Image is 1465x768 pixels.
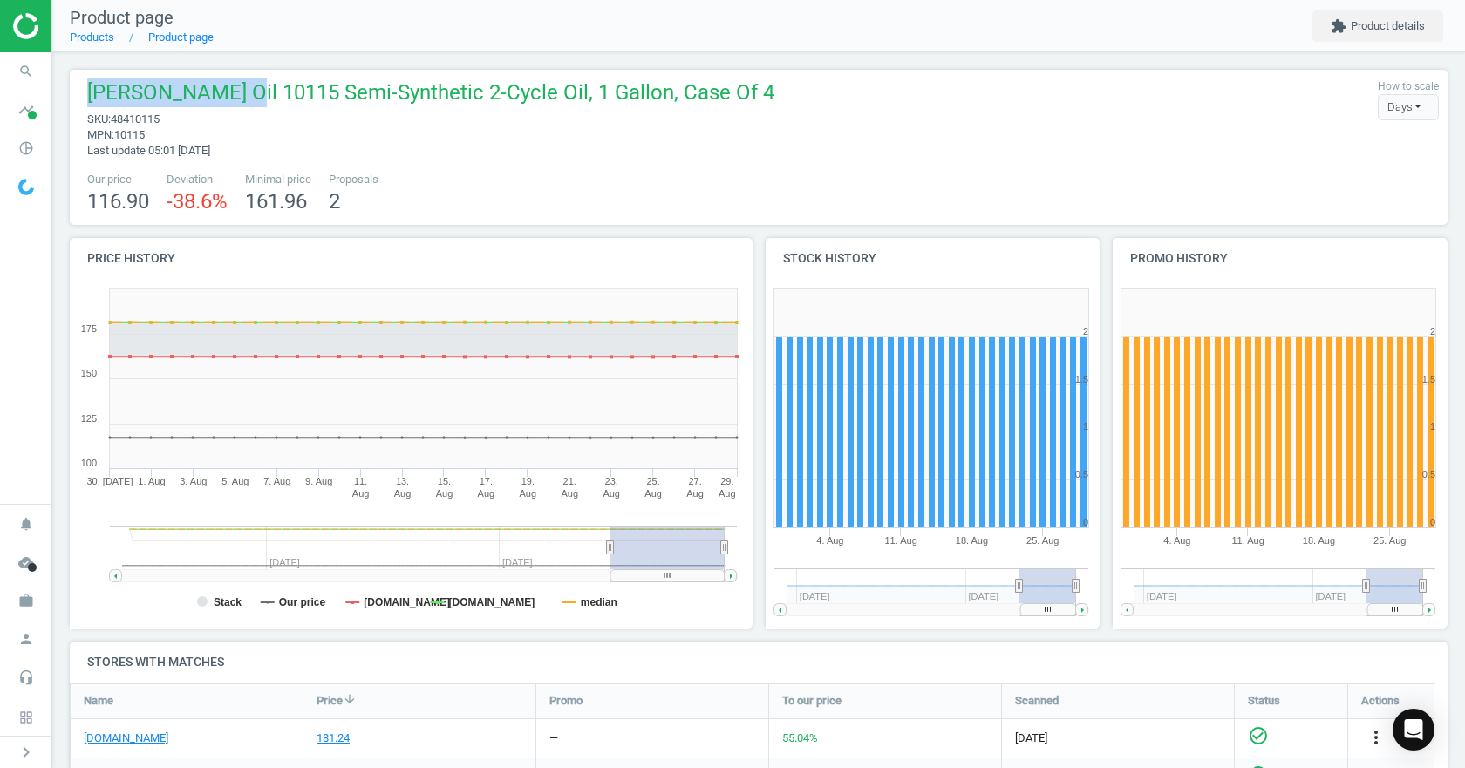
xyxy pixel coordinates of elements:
[329,189,340,214] span: 2
[581,596,617,608] tspan: median
[1248,725,1269,746] i: check_circle_outline
[167,189,228,214] span: -38.6 %
[111,112,160,126] span: 48410115
[1074,469,1087,479] text: 0.5
[10,507,43,540] i: notifications
[1366,727,1387,748] i: more_vert
[1393,709,1434,751] div: Open Intercom Messenger
[1164,535,1191,546] tspan: 4. Aug
[521,476,535,486] tspan: 19.
[719,488,736,499] tspan: Aug
[10,661,43,694] i: headset_mic
[605,476,618,486] tspan: 23.
[70,642,1448,683] h4: Stores with matches
[549,693,583,709] span: Promo
[688,476,701,486] tspan: 27.
[1248,693,1280,709] span: Status
[394,488,412,499] tspan: Aug
[221,476,249,486] tspan: 5. Aug
[1430,421,1435,432] text: 1
[1015,731,1221,746] span: [DATE]
[81,323,97,334] text: 175
[84,731,168,746] a: [DOMAIN_NAME]
[245,189,307,214] span: 161.96
[81,368,97,378] text: 150
[1026,535,1059,546] tspan: 25. Aug
[1361,693,1400,709] span: Actions
[305,476,332,486] tspan: 9. Aug
[10,546,43,579] i: cloud_done
[1232,535,1264,546] tspan: 11. Aug
[81,413,97,424] text: 125
[263,476,290,486] tspan: 7. Aug
[480,476,493,486] tspan: 17.
[13,13,137,39] img: ajHJNr6hYgQAAAAASUVORK5CYII=
[148,31,214,44] a: Product page
[1303,535,1335,546] tspan: 18. Aug
[214,596,242,608] tspan: Stack
[87,78,774,112] span: [PERSON_NAME] Oil 10115 Semi-Synthetic 2-Cycle Oil, 1 Gallon, Case Of 4
[114,128,145,141] span: 10115
[1082,517,1087,527] text: 0
[70,238,753,279] h4: Price history
[1430,326,1435,336] text: 2
[449,596,535,608] tspan: [DOMAIN_NAME]
[955,535,987,546] tspan: 18. Aug
[87,144,210,157] span: Last update 05:01 [DATE]
[167,172,228,187] span: Deviation
[1312,10,1443,42] button: extensionProduct details
[603,488,620,499] tspan: Aug
[354,476,367,486] tspan: 11.
[364,596,450,608] tspan: [DOMAIN_NAME]
[720,476,733,486] tspan: 29.
[686,488,704,499] tspan: Aug
[561,488,578,499] tspan: Aug
[1378,94,1439,120] div: Days
[396,476,409,486] tspan: 13.
[1378,79,1439,94] label: How to scale
[10,93,43,126] i: timeline
[1373,535,1406,546] tspan: 25. Aug
[138,476,165,486] tspan: 1. Aug
[1082,326,1087,336] text: 2
[1430,517,1435,527] text: 0
[87,112,111,126] span: sku :
[10,132,43,165] i: pie_chart_outlined
[1422,374,1435,384] text: 1.5
[10,622,43,656] i: person
[317,693,343,709] span: Price
[245,172,311,187] span: Minimal price
[87,189,149,214] span: 116.90
[478,488,495,499] tspan: Aug
[329,172,378,187] span: Proposals
[1015,693,1059,709] span: Scanned
[884,535,916,546] tspan: 11. Aug
[644,488,662,499] tspan: Aug
[87,172,149,187] span: Our price
[87,128,114,141] span: mpn :
[18,179,34,195] img: wGWNvw8QSZomAAAAABJRU5ErkJggg==
[766,238,1100,279] h4: Stock history
[1366,727,1387,750] button: more_vert
[816,535,843,546] tspan: 4. Aug
[70,31,114,44] a: Products
[1331,18,1346,34] i: extension
[352,488,370,499] tspan: Aug
[10,55,43,88] i: search
[70,7,174,28] span: Product page
[10,584,43,617] i: work
[438,476,451,486] tspan: 15.
[317,731,350,746] div: 181.24
[646,476,659,486] tspan: 25.
[1082,421,1087,432] text: 1
[16,742,37,763] i: chevron_right
[782,693,842,709] span: To our price
[563,476,576,486] tspan: 21.
[87,476,133,486] tspan: 30. [DATE]
[180,476,207,486] tspan: 3. Aug
[1074,374,1087,384] text: 1.5
[1422,469,1435,479] text: 0.5
[436,488,453,499] tspan: Aug
[549,731,558,746] div: —
[782,731,818,744] span: 55.04 %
